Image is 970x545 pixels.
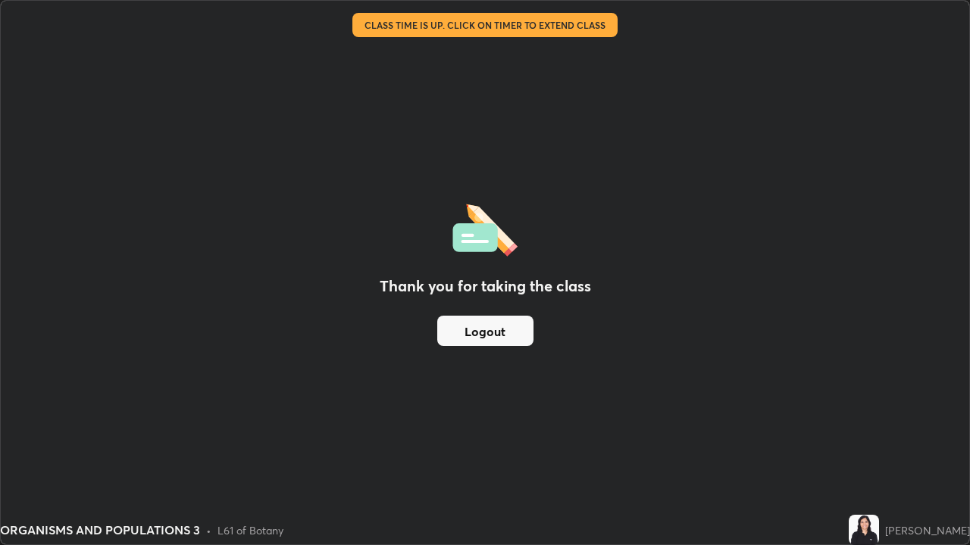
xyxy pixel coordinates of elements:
[380,275,591,297] h2: Thank you for taking the class
[885,522,970,538] div: [PERSON_NAME]
[849,515,879,545] img: a504949d96944ad79a7d84c32bb092ae.jpg
[452,199,518,257] img: offlineFeedback.1438e8b3.svg
[206,522,211,538] div: •
[437,316,533,346] button: Logout
[217,522,283,538] div: L61 of Botany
